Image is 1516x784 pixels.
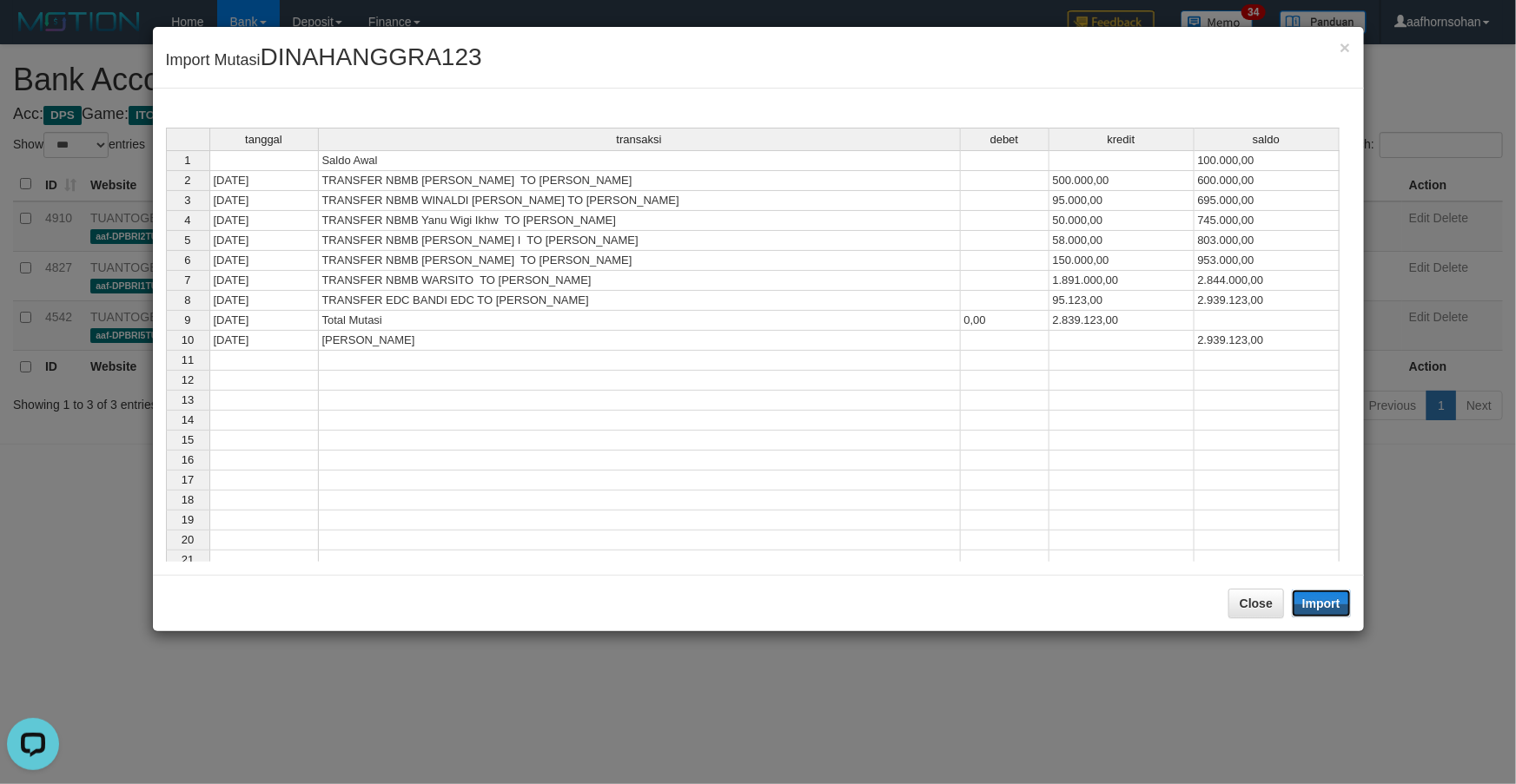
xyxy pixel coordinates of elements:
span: 6 [184,254,190,267]
td: 100.000,00 [1195,150,1340,171]
td: 0,00 [961,311,1049,331]
td: 2.939.123,00 [1195,291,1340,311]
span: 2 [184,174,190,187]
span: 10 [182,333,194,346]
td: TRANSFER NBMB [PERSON_NAME] TO [PERSON_NAME] [319,171,961,191]
td: 2.939.123,00 [1195,331,1340,351]
th: Select whole grid [166,128,209,150]
td: 58.000,00 [1049,231,1195,251]
span: 18 [182,493,194,506]
td: 500.000,00 [1049,171,1195,191]
td: 745.000,00 [1195,211,1340,231]
td: [DATE] [209,251,319,271]
td: 695.000,00 [1195,191,1340,211]
td: 50.000,00 [1049,211,1195,231]
td: TRANSFER NBMB [PERSON_NAME] I TO [PERSON_NAME] [319,231,961,251]
td: [PERSON_NAME] [319,331,961,351]
td: Total Mutasi [319,311,961,331]
td: 1.891.000,00 [1049,271,1195,291]
span: 21 [182,553,194,566]
span: 11 [182,353,194,366]
td: TRANSFER NBMB WINALDI [PERSON_NAME] TO [PERSON_NAME] [319,191,961,211]
span: tanggal [245,134,282,146]
span: 16 [182,453,194,466]
td: 95.000,00 [1049,191,1195,211]
span: 20 [182,533,194,546]
button: Import [1292,590,1351,617]
span: × [1340,37,1350,57]
span: 17 [182,473,194,486]
span: Import Mutasi [166,51,482,69]
td: Saldo Awal [319,150,961,171]
td: 953.000,00 [1195,251,1340,271]
span: DINAHANGGRA123 [261,43,482,70]
span: 14 [182,413,194,426]
td: [DATE] [209,191,319,211]
td: TRANSFER NBMB [PERSON_NAME] TO [PERSON_NAME] [319,251,961,271]
td: [DATE] [209,291,319,311]
td: TRANSFER NBMB WARSITO TO [PERSON_NAME] [319,271,961,291]
span: transaksi [616,134,661,146]
span: 7 [184,273,190,287]
td: 150.000,00 [1049,251,1195,271]
td: TRANSFER NBMB Yanu Wigi Ikhw TO [PERSON_NAME] [319,211,961,231]
td: [DATE] [209,311,319,331]
span: 12 [182,373,194,386]
span: 5 [184,234,190,247]
td: [DATE] [209,231,319,251]
td: 2.839.123,00 [1049,311,1195,331]
td: 600.000,00 [1195,171,1340,191]
span: debet [990,134,1019,146]
button: Open LiveChat chat widget [7,7,59,59]
span: 15 [182,433,194,446]
span: saldo [1253,134,1280,146]
span: 1 [184,154,190,167]
td: 2.844.000,00 [1195,271,1340,291]
button: Close [1340,38,1350,56]
button: Close [1228,589,1284,618]
span: 8 [184,293,190,306]
span: 9 [184,313,190,326]
td: TRANSFER EDC BANDI EDC TO [PERSON_NAME] [319,291,961,311]
span: 19 [182,513,194,526]
span: kredit [1108,134,1135,146]
td: 803.000,00 [1195,231,1340,251]
td: 95.123,00 [1049,291,1195,311]
span: 4 [184,214,190,227]
td: [DATE] [209,331,319,351]
td: [DATE] [209,211,319,231]
td: [DATE] [209,271,319,291]
span: 13 [182,393,194,406]
span: 3 [184,194,190,207]
td: [DATE] [209,171,319,191]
